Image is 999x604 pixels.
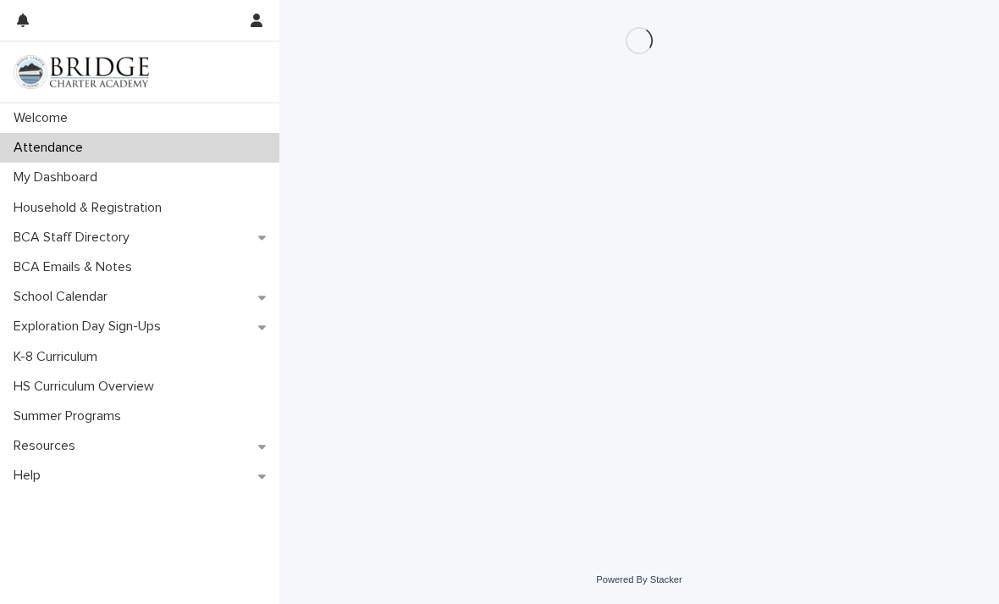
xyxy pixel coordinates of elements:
img: V1C1m3IdTEidaUdm9Hs0 [14,55,149,89]
p: Help [7,468,54,484]
a: Powered By Stacker [596,574,682,585]
p: BCA Emails & Notes [7,259,146,275]
p: Attendance [7,140,97,156]
p: Summer Programs [7,408,135,424]
p: School Calendar [7,289,121,305]
p: Resources [7,438,89,454]
p: K-8 Curriculum [7,349,111,365]
p: Exploration Day Sign-Ups [7,319,174,335]
p: Household & Registration [7,200,175,216]
p: BCA Staff Directory [7,230,143,246]
p: Welcome [7,110,81,126]
p: My Dashboard [7,169,111,186]
p: HS Curriculum Overview [7,379,168,395]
